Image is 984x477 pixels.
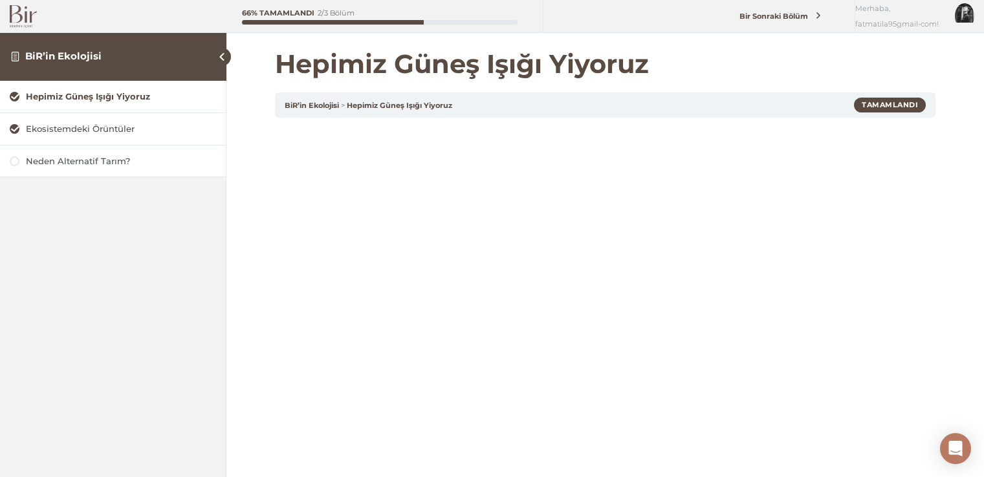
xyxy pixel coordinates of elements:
[10,5,37,28] img: Bir Logo
[318,10,355,17] div: 2/3 Bölüm
[275,48,935,79] h1: Hepimiz Güneş Işığı Yiyoruz
[10,155,216,167] a: Neden Alternatif Tarım?
[10,123,216,135] a: Ekosistemdeki Örüntüler
[242,10,314,17] div: 66% Tamamlandı
[25,50,102,62] a: BiR’in Ekolojisi
[854,98,926,112] div: Tamamlandı
[347,101,452,110] a: Hepimiz Güneş Işığı Yiyoruz
[10,90,216,103] a: Hepimiz Güneş Işığı Yiyoruz
[26,123,216,135] div: Ekosistemdeki Örüntüler
[732,12,816,21] span: Bir Sonraki Bölüm
[26,90,216,103] div: Hepimiz Güneş Işığı Yiyoruz
[703,5,852,28] a: Bir Sonraki Bölüm
[940,433,971,464] div: Open Intercom Messenger
[26,155,216,167] div: Neden Alternatif Tarım?
[285,101,339,110] a: BiR’in Ekolojisi
[855,1,945,32] span: Merhaba, fatmatila95gmail-com!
